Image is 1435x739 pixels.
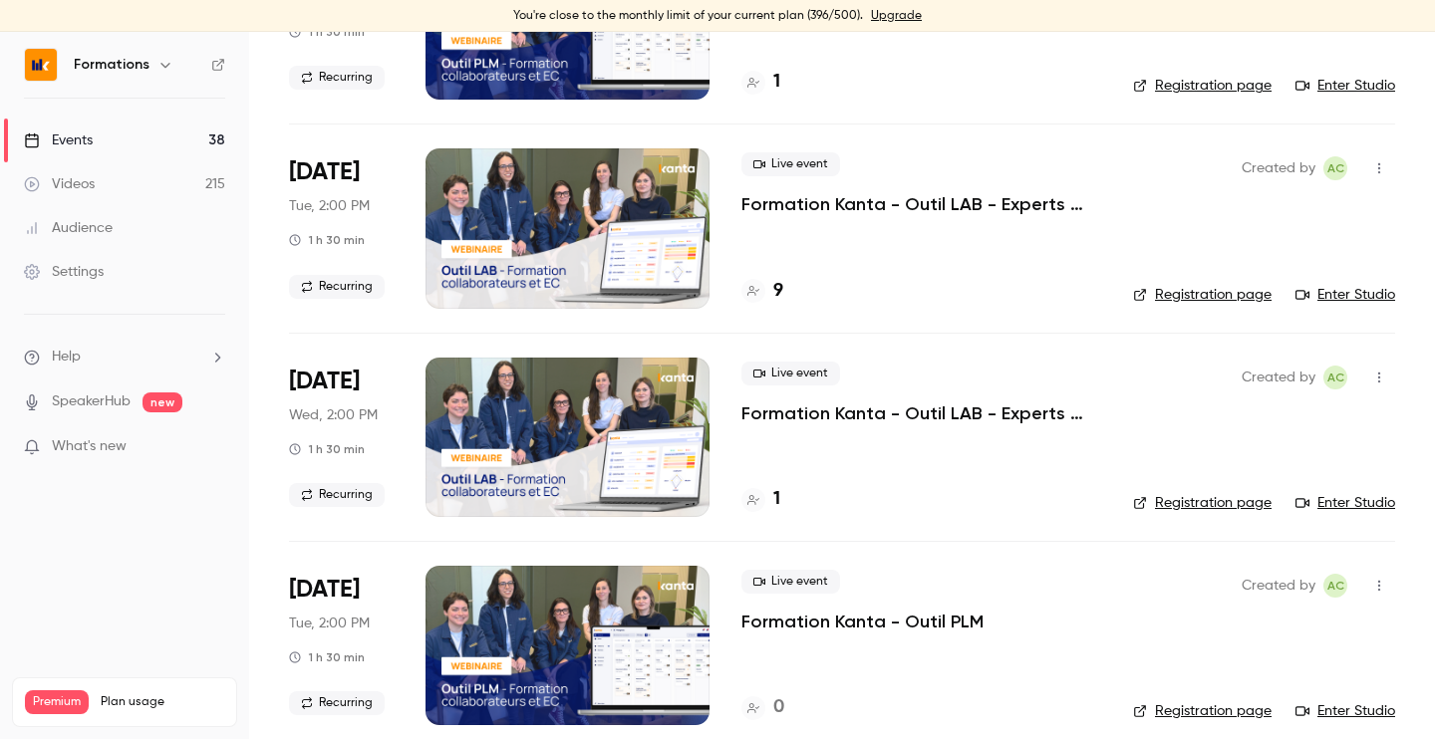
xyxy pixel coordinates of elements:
[741,401,1101,425] a: Formation Kanta - Outil LAB - Experts Comptables & Collaborateurs
[1295,285,1395,305] a: Enter Studio
[773,694,784,721] h4: 0
[1295,493,1395,513] a: Enter Studio
[1242,156,1315,180] span: Created by
[1295,701,1395,721] a: Enter Studio
[289,24,365,40] div: 1 h 30 min
[52,347,81,368] span: Help
[74,55,149,75] h6: Formations
[741,570,840,594] span: Live event
[25,690,89,714] span: Premium
[289,366,360,397] span: [DATE]
[1327,574,1344,598] span: AC
[1133,285,1272,305] a: Registration page
[24,347,225,368] li: help-dropdown-opener
[289,156,360,188] span: [DATE]
[871,8,922,24] a: Upgrade
[741,610,984,633] a: Formation Kanta - Outil PLM
[289,275,385,299] span: Recurring
[741,278,783,305] a: 9
[289,649,365,665] div: 1 h 30 min
[1242,366,1315,389] span: Created by
[741,192,1101,216] a: Formation Kanta - Outil LAB - Experts Comptables & Collaborateurs
[24,218,113,238] div: Audience
[101,694,224,710] span: Plan usage
[741,69,780,96] a: 1
[1133,701,1272,721] a: Registration page
[52,436,127,457] span: What's new
[24,130,93,150] div: Events
[773,278,783,305] h4: 9
[773,486,780,513] h4: 1
[143,392,182,412] span: new
[289,148,394,308] div: Oct 28 Tue, 2:00 PM (Europe/Paris)
[1323,574,1347,598] span: Anaïs Cachelou
[1133,493,1272,513] a: Registration page
[741,486,780,513] a: 1
[1327,156,1344,180] span: AC
[773,69,780,96] h4: 1
[1133,76,1272,96] a: Registration page
[289,483,385,507] span: Recurring
[289,358,394,517] div: Oct 29 Wed, 2:00 PM (Europe/Paris)
[289,232,365,248] div: 1 h 30 min
[741,362,840,385] span: Live event
[1295,76,1395,96] a: Enter Studio
[289,196,370,216] span: Tue, 2:00 PM
[289,405,378,425] span: Wed, 2:00 PM
[52,391,131,412] a: SpeakerHub
[1323,156,1347,180] span: Anaïs Cachelou
[1327,366,1344,389] span: AC
[1242,574,1315,598] span: Created by
[289,441,365,457] div: 1 h 30 min
[289,614,370,633] span: Tue, 2:00 PM
[289,66,385,90] span: Recurring
[289,574,360,606] span: [DATE]
[741,152,840,176] span: Live event
[741,694,784,721] a: 0
[25,49,57,81] img: Formations
[289,566,394,725] div: Nov 4 Tue, 2:00 PM (Europe/Paris)
[201,438,225,456] iframe: Noticeable Trigger
[289,691,385,715] span: Recurring
[1323,366,1347,389] span: Anaïs Cachelou
[24,262,104,282] div: Settings
[24,174,95,194] div: Videos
